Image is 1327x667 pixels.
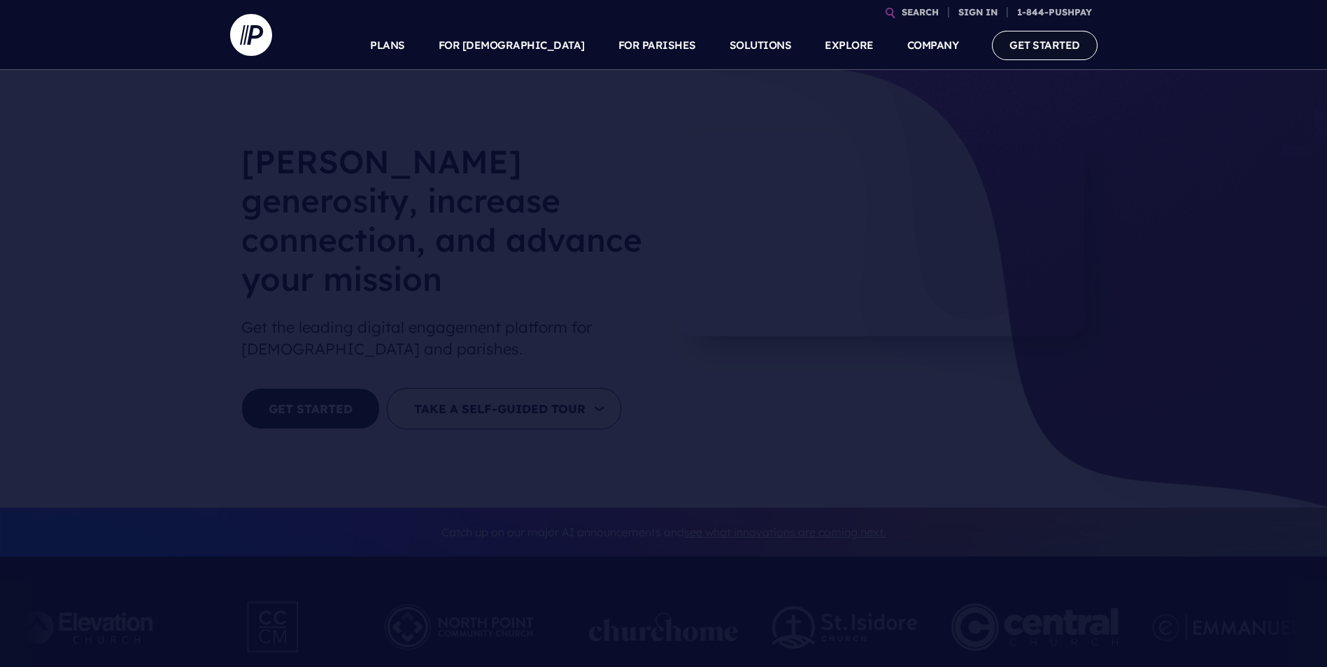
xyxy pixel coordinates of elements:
[618,21,696,70] a: FOR PARISHES
[730,21,792,70] a: SOLUTIONS
[992,31,1098,59] a: GET STARTED
[825,21,874,70] a: EXPLORE
[439,21,585,70] a: FOR [DEMOGRAPHIC_DATA]
[370,21,405,70] a: PLANS
[907,21,959,70] a: COMPANY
